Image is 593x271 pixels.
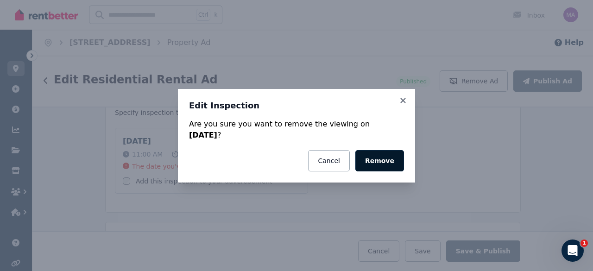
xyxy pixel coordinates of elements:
[189,119,404,141] div: Are you sure you want to remove the viewing on ?
[355,150,404,171] button: Remove
[561,239,584,262] iframe: Intercom live chat
[189,100,404,111] h3: Edit Inspection
[308,150,349,171] button: Cancel
[580,239,588,247] span: 1
[189,131,217,139] strong: [DATE]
